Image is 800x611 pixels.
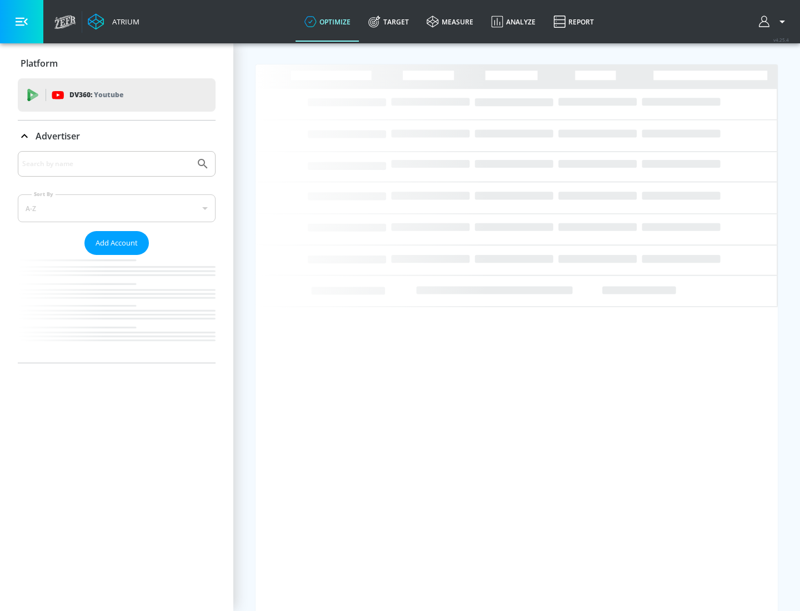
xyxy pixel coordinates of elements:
[18,78,216,112] div: DV360: Youtube
[359,2,418,42] a: Target
[18,255,216,363] nav: list of Advertiser
[18,151,216,363] div: Advertiser
[69,89,123,101] p: DV360:
[21,57,58,69] p: Platform
[773,37,789,43] span: v 4.25.4
[96,237,138,249] span: Add Account
[544,2,603,42] a: Report
[296,2,359,42] a: optimize
[482,2,544,42] a: Analyze
[84,231,149,255] button: Add Account
[418,2,482,42] a: measure
[18,121,216,152] div: Advertiser
[22,157,191,171] input: Search by name
[36,130,80,142] p: Advertiser
[108,17,139,27] div: Atrium
[88,13,139,30] a: Atrium
[94,89,123,101] p: Youtube
[18,194,216,222] div: A-Z
[32,191,56,198] label: Sort By
[18,48,216,79] div: Platform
